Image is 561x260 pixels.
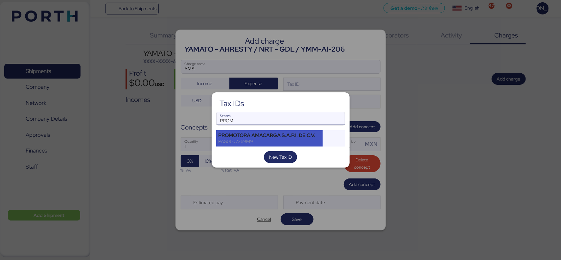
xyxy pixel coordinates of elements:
div: PROMOTORA AMACARGA S.A.P.I. DE C.V. [219,132,321,138]
button: New Tax ID [264,151,297,163]
div: PAS0607269M9 [219,138,321,144]
div: Tax IDs [220,101,244,106]
span: New Tax ID [269,153,292,161]
input: Search [217,112,345,125]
